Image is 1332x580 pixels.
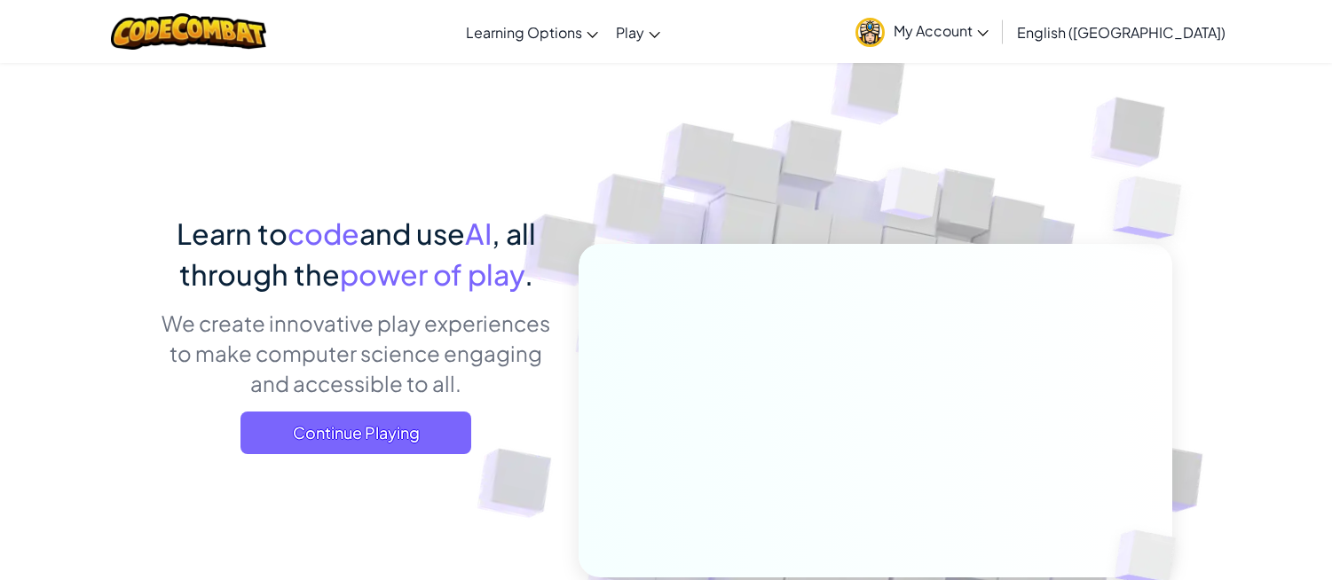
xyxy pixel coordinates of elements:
img: Overlap cubes [847,132,974,264]
span: Learn to [177,216,288,251]
a: Continue Playing [240,411,471,454]
span: . [524,256,533,292]
img: Overlap cubes [1077,133,1231,283]
span: Learning Options [466,23,582,42]
span: AI [465,216,492,251]
span: and use [359,216,465,251]
p: We create innovative play experiences to make computer science engaging and accessible to all. [161,308,552,398]
span: Play [616,23,644,42]
span: power of play [340,256,524,292]
span: My Account [894,21,989,40]
img: CodeCombat logo [111,13,266,50]
a: Learning Options [457,8,607,56]
span: English ([GEOGRAPHIC_DATA]) [1017,23,1226,42]
span: code [288,216,359,251]
a: My Account [847,4,997,59]
a: English ([GEOGRAPHIC_DATA]) [1008,8,1234,56]
img: avatar [855,18,885,47]
a: Play [607,8,669,56]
